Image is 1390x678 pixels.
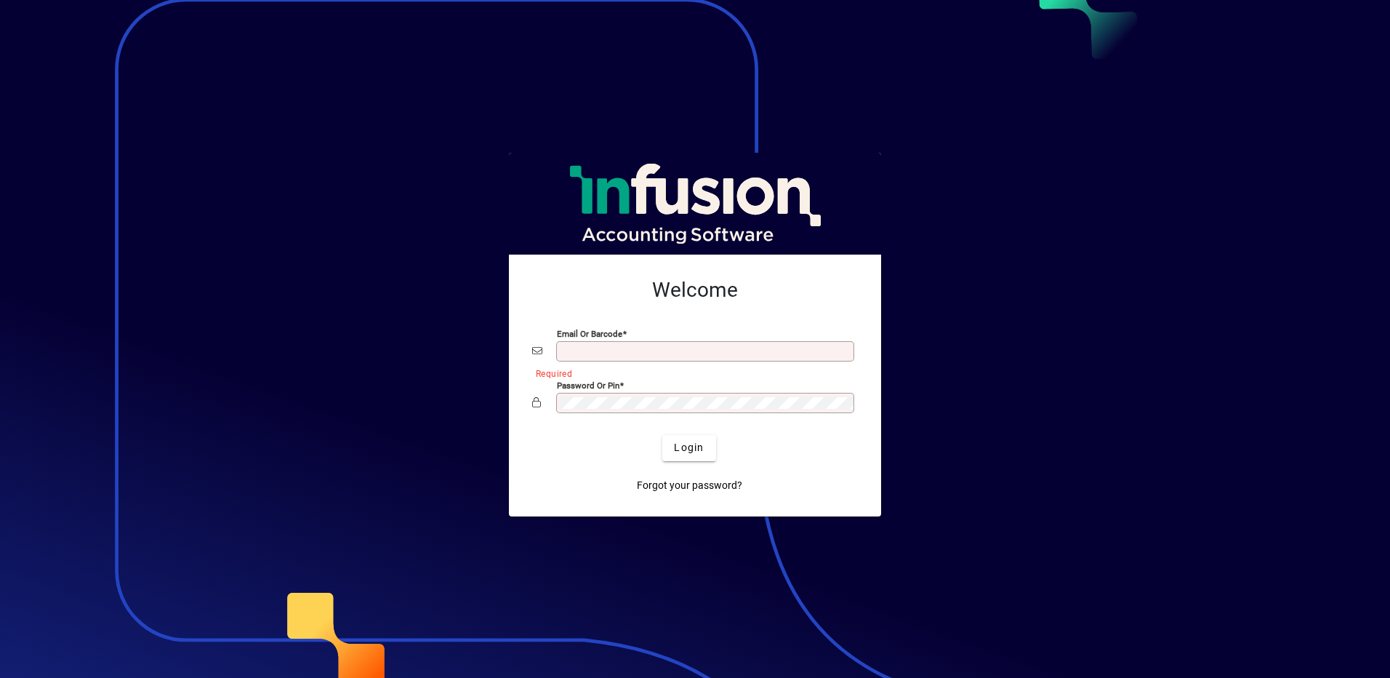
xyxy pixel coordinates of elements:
[631,473,748,499] a: Forgot your password?
[557,328,622,338] mat-label: Email or Barcode
[662,435,715,461] button: Login
[557,380,619,390] mat-label: Password or Pin
[536,365,846,380] mat-error: Required
[532,278,858,303] h2: Welcome
[674,440,704,455] span: Login
[637,478,742,493] span: Forgot your password?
